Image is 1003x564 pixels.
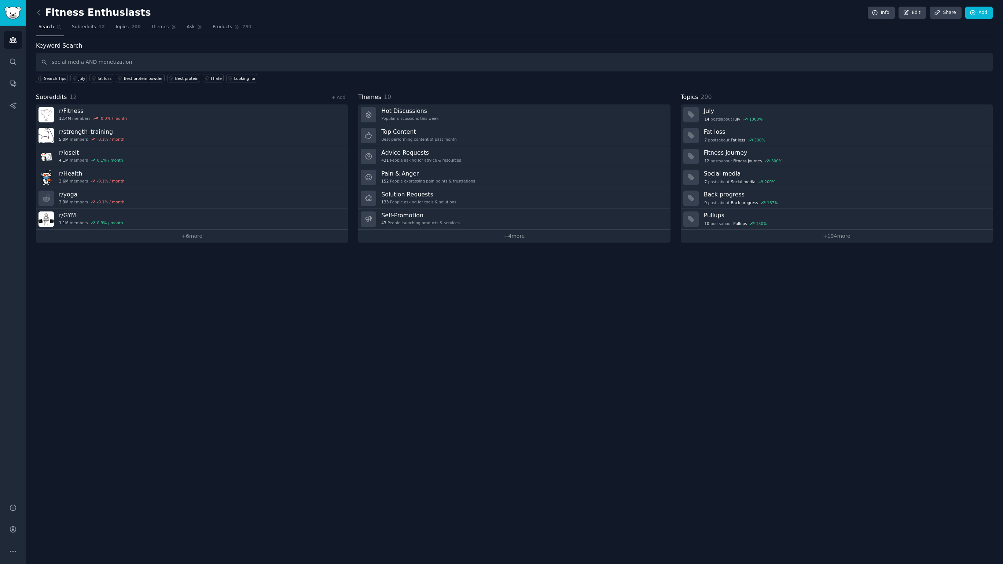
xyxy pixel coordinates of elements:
[187,24,195,30] span: Ask
[59,220,123,225] div: members
[59,128,124,136] h3: r/ strength_training
[36,146,348,167] a: r/loseit4.1Mmembers0.1% / month
[767,200,778,205] div: 167 %
[681,93,698,102] span: Topics
[36,188,348,209] a: r/yoga3.3Mmembers-0.1% / month
[381,128,457,136] h3: Top Content
[381,178,389,184] span: 152
[36,104,348,125] a: r/Fitness12.4Mmembers-0.0% / month
[704,211,988,219] h3: Pullups
[381,211,460,219] h3: Self-Promotion
[210,21,254,36] a: Products791
[704,178,776,185] div: post s about
[381,158,461,163] div: People asking for advice & resources
[381,158,389,163] span: 431
[36,209,348,230] a: r/GYM1.1Mmembers0.9% / month
[704,116,763,122] div: post s about
[733,158,762,163] span: Fitness journey
[234,76,256,81] div: Looking for
[59,107,127,115] h3: r/ Fitness
[704,107,988,115] h3: July
[124,76,163,81] div: Best protein powder
[733,117,740,122] span: July
[704,191,988,198] h3: Back progress
[70,93,77,100] span: 12
[704,179,707,184] span: 7
[704,199,779,206] div: post s about
[754,137,765,143] div: 300 %
[151,24,169,30] span: Themes
[242,24,252,30] span: 791
[681,167,993,188] a: Social media7postsaboutSocial media200%
[756,221,767,226] div: 150 %
[59,137,124,142] div: members
[72,24,96,30] span: Subreddits
[59,149,123,156] h3: r/ loseit
[97,178,125,184] div: -0.1 % / month
[89,74,113,82] a: fat loss
[704,220,768,227] div: post s about
[59,178,124,184] div: members
[749,117,763,122] div: 1000 %
[36,93,67,102] span: Subreddits
[36,125,348,146] a: r/strength_training5.0Mmembers-0.1% / month
[38,211,54,227] img: GYM
[36,21,64,36] a: Search
[36,42,82,49] label: Keyword Search
[116,74,165,82] a: Best protein powder
[381,178,475,184] div: People expressing pain points & frustrations
[97,199,125,204] div: -0.1 % / month
[44,76,66,81] span: Search Tips
[681,125,993,146] a: Fat loss7postsaboutFat loss300%
[681,230,993,243] a: +194more
[930,7,961,19] a: Share
[731,200,758,205] span: Back progress
[203,74,224,82] a: I hate
[358,146,670,167] a: Advice Requests431People asking for advice & resources
[704,137,766,143] div: post s about
[36,53,993,71] input: Keyword search in audience
[704,158,783,164] div: post s about
[115,24,129,30] span: Topics
[704,170,988,177] h3: Social media
[38,128,54,143] img: strength_training
[36,230,348,243] a: +6more
[59,199,69,204] span: 3.3M
[358,125,670,146] a: Top ContentBest-performing content of past month
[97,220,123,225] div: 0.9 % / month
[36,7,151,19] h2: Fitness Enthusiasts
[148,21,179,36] a: Themes
[59,220,69,225] span: 1.1M
[358,209,670,230] a: Self-Promotion43People launching products & services
[78,76,85,81] div: july
[167,74,200,82] a: Best protein
[381,107,438,115] h3: Hot Discussions
[99,24,105,30] span: 12
[771,158,782,163] div: 300 %
[681,209,993,230] a: Pullups10postsaboutPullups150%
[4,7,21,19] img: GummySearch logo
[38,149,54,164] img: loseit
[98,76,111,81] div: fat loss
[868,7,895,19] a: Info
[358,188,670,209] a: Solution Requests133People asking for tools & solutions
[381,199,456,204] div: People asking for tools & solutions
[70,74,87,82] a: july
[704,158,709,163] span: 12
[97,137,125,142] div: -0.1 % / month
[211,76,222,81] div: I hate
[381,191,456,198] h3: Solution Requests
[681,146,993,167] a: Fitness journey12postsaboutFitness journey300%
[358,104,670,125] a: Hot DiscussionsPopular discussions this week
[59,170,124,177] h3: r/ Health
[381,149,461,156] h3: Advice Requests
[213,24,232,30] span: Products
[701,93,712,100] span: 200
[731,179,756,184] span: Social media
[38,107,54,122] img: Fitness
[384,93,391,100] span: 10
[131,24,141,30] span: 200
[226,74,257,82] a: Looking for
[731,137,745,143] span: Fat loss
[358,230,670,243] a: +4more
